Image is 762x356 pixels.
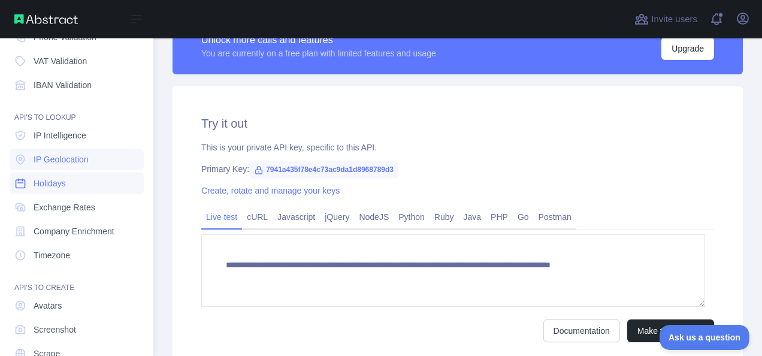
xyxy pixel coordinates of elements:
[34,324,76,336] span: Screenshot
[10,98,144,122] div: API'S TO LOOKUP
[273,207,320,227] a: Javascript
[354,207,394,227] a: NodeJS
[10,50,144,72] a: VAT Validation
[34,79,92,91] span: IBAN Validation
[242,207,273,227] a: cURL
[34,177,66,189] span: Holidays
[201,47,436,59] div: You are currently on a free plan with limited features and usage
[201,141,714,153] div: This is your private API key, specific to this API.
[660,325,750,350] iframe: Toggle Customer Support
[651,13,697,26] span: Invite users
[201,33,436,47] div: Unlock more calls and features
[249,161,398,179] span: 7941a435f78e4c73ac9da1d8968789d3
[10,245,144,266] a: Timezone
[627,319,714,342] button: Make test request
[10,197,144,218] a: Exchange Rates
[10,149,144,170] a: IP Geolocation
[34,153,89,165] span: IP Geolocation
[10,221,144,242] a: Company Enrichment
[430,207,459,227] a: Ruby
[459,207,486,227] a: Java
[486,207,513,227] a: PHP
[10,173,144,194] a: Holidays
[201,186,340,195] a: Create, rotate and manage your keys
[513,207,534,227] a: Go
[34,201,95,213] span: Exchange Rates
[320,207,354,227] a: jQuery
[10,295,144,316] a: Avatars
[543,319,620,342] a: Documentation
[201,163,714,175] div: Primary Key:
[14,14,78,24] img: Abstract API
[10,74,144,96] a: IBAN Validation
[661,37,714,60] button: Upgrade
[632,10,700,29] button: Invite users
[34,129,86,141] span: IP Intelligence
[201,115,714,132] h2: Try it out
[34,55,87,67] span: VAT Validation
[394,207,430,227] a: Python
[34,225,114,237] span: Company Enrichment
[10,319,144,340] a: Screenshot
[10,268,144,292] div: API'S TO CREATE
[34,249,70,261] span: Timezone
[10,125,144,146] a: IP Intelligence
[34,300,62,312] span: Avatars
[534,207,576,227] a: Postman
[201,207,242,227] a: Live test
